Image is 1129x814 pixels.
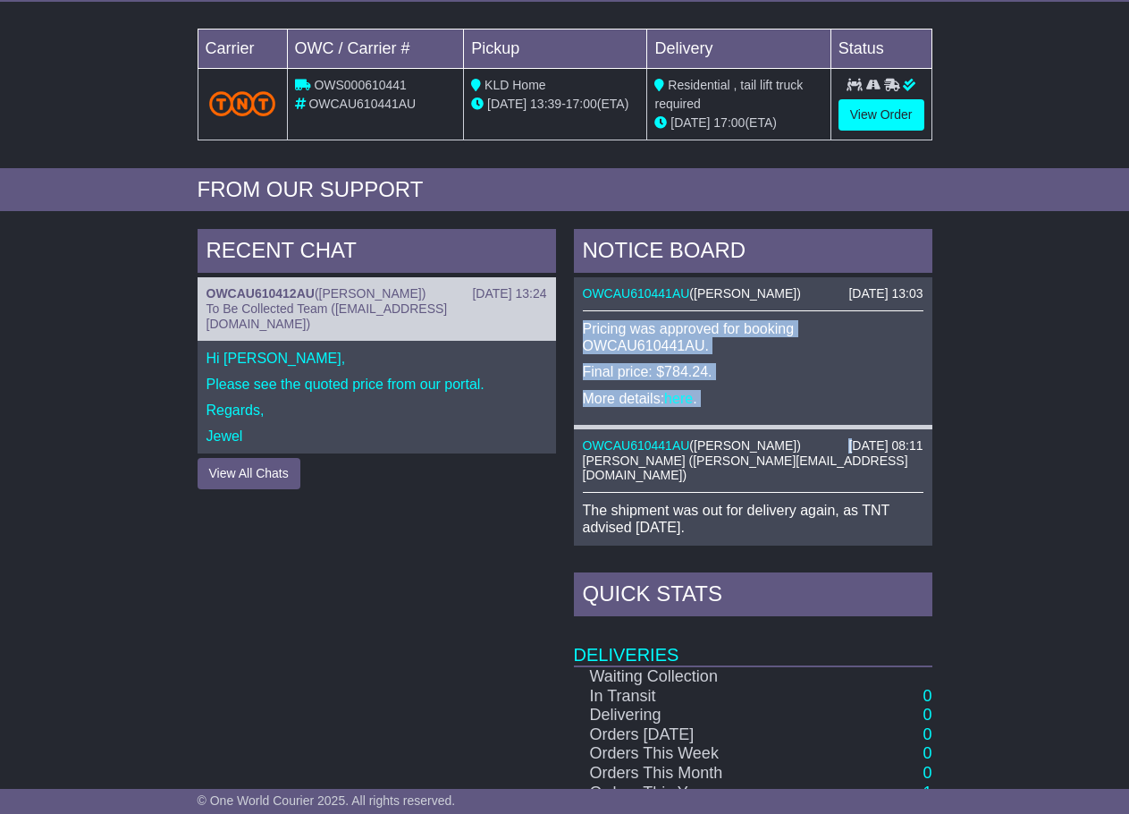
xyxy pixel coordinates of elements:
[583,502,923,571] p: The shipment was out for delivery again, as TNT advised [DATE]. _Cristina
[583,454,908,483] span: [PERSON_NAME] ([PERSON_NAME][EMAIL_ADDRESS][DOMAIN_NAME])
[574,666,813,687] td: Waiting Collection
[206,350,547,367] p: Hi [PERSON_NAME],
[583,286,923,301] div: ( )
[583,390,923,407] p: More details: .
[206,428,547,445] p: Jewel
[654,78,803,111] span: Residential , tail lift truck required
[694,286,796,301] span: [PERSON_NAME]
[484,78,545,92] span: KLD Home
[830,29,931,68] td: Status
[923,784,931,801] a: 1
[574,744,813,764] td: Orders This Week
[838,99,924,131] a: View Order
[923,744,931,762] a: 0
[206,402,547,419] p: Regards,
[583,438,690,453] a: OWCAU610441AU
[583,320,923,354] p: Pricing was approved for booking OWCAU610441AU.
[574,706,813,725] td: Delivering
[472,286,546,301] div: [DATE] 13:24
[206,376,547,393] p: Please see the quoted price from our portal.
[198,177,932,203] div: FROM OUR SUPPORT
[923,725,931,743] a: 0
[209,91,276,115] img: TNT_Domestic.png
[566,97,597,111] span: 17:00
[574,764,813,784] td: Orders This Month
[198,229,556,277] div: RECENT CHAT
[654,114,822,132] div: (ETA)
[713,115,745,130] span: 17:00
[574,687,813,707] td: In Transit
[574,621,932,666] td: Deliveries
[471,95,639,114] div: - (ETA)
[487,97,527,111] span: [DATE]
[664,391,693,406] a: here
[848,286,923,301] div: [DATE] 13:03
[670,115,710,130] span: [DATE]
[694,438,796,453] span: [PERSON_NAME]
[198,458,300,489] button: View All Chats
[464,29,647,68] td: Pickup
[923,764,931,782] a: 0
[198,29,287,68] td: Carrier
[583,363,923,380] p: Final price: $784.24.
[848,438,923,454] div: [DATE] 08:11
[206,301,448,331] span: To Be Collected Team ([EMAIL_ADDRESS][DOMAIN_NAME])
[287,29,464,68] td: OWC / Carrier #
[923,687,931,705] a: 0
[923,706,931,724] a: 0
[308,97,416,111] span: OWCAU610441AU
[198,793,456,808] span: © One World Courier 2025. All rights reserved.
[530,97,561,111] span: 13:39
[314,78,407,92] span: OWS000610441
[574,784,813,803] td: Orders This Year
[319,286,422,301] span: [PERSON_NAME]
[206,286,547,301] div: ( )
[574,572,932,621] div: Quick Stats
[583,438,923,454] div: ( )
[206,286,315,301] a: OWCAU610412AU
[583,286,690,301] a: OWCAU610441AU
[574,725,813,745] td: Orders [DATE]
[647,29,830,68] td: Delivery
[574,229,932,277] div: NOTICE BOARD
